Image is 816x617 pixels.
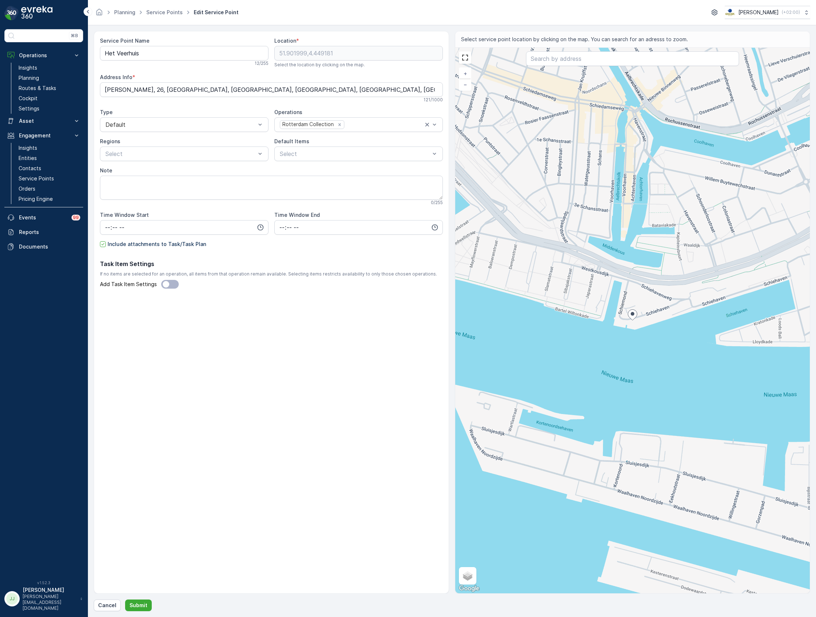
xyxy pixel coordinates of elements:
img: logo_dark-DEwI_e13.png [21,6,53,20]
span: − [464,81,467,87]
p: Asset [19,117,69,125]
p: Documents [19,243,80,250]
p: Insights [19,144,37,152]
a: Reports [4,225,83,239]
a: Events99 [4,210,83,225]
img: logo [4,6,19,20]
p: ⌘B [71,33,78,39]
a: Planning [114,9,135,15]
button: [PERSON_NAME](+02:00) [725,6,810,19]
button: Engagement [4,128,83,143]
div: JJ [6,593,18,605]
a: Zoom In [460,68,471,79]
button: JJ[PERSON_NAME][PERSON_NAME][EMAIL_ADDRESS][DOMAIN_NAME] [4,586,83,611]
label: Time Window End [274,212,320,218]
a: View Fullscreen [460,52,471,63]
p: Engagement [19,132,69,139]
a: Service Points [16,173,83,184]
input: Search by address [526,51,739,66]
a: Layers [460,568,476,584]
a: Zoom Out [460,79,471,90]
button: Asset [4,114,83,128]
label: Type [100,109,113,115]
p: Reports [19,229,80,236]
div: Remove Rotterdam Collection [336,121,344,128]
span: + [464,70,467,77]
p: Events [19,214,67,221]
p: Orders [19,185,35,192]
p: 99 [73,215,79,220]
a: Insights [16,143,83,153]
p: Settings [19,105,39,112]
p: Routes & Tasks [19,85,56,92]
img: basis-logo_rgb2x.png [725,8,735,16]
label: Operations [274,109,302,115]
label: Time Window Start [100,212,149,218]
p: [PERSON_NAME] [738,9,779,16]
button: Submit [125,600,152,611]
a: Pricing Engine [16,194,83,204]
p: Select [280,149,430,158]
label: Address Info [100,74,132,80]
label: Note [100,167,112,173]
p: 0 / 255 [431,200,443,206]
a: Service Points [146,9,183,15]
p: Contacts [19,165,41,172]
label: Add Task Item Settings [100,280,179,289]
span: Edit Service Point [192,9,240,16]
p: Service Points [19,175,54,182]
label: Service Point Name [100,38,150,44]
p: Cancel [98,602,116,609]
a: Settings [16,104,83,114]
a: Planning [16,73,83,83]
p: [PERSON_NAME][EMAIL_ADDRESS][DOMAIN_NAME] [23,594,77,611]
label: Regions [100,138,120,144]
p: Operations [19,52,69,59]
img: Google [457,584,481,593]
a: Homepage [95,11,103,17]
div: Rotterdam Collection [280,121,335,128]
span: v 1.52.3 [4,581,83,585]
label: Default Items [274,138,309,144]
p: Select [105,149,256,158]
p: Pricing Engine [19,195,53,203]
span: Select the location by clicking on the map. [274,62,365,68]
label: Location [274,38,296,44]
span: Select service point location by clicking on the map. You can search for an adresss to zoom. [461,36,688,43]
a: Routes & Tasks [16,83,83,93]
p: Task Item Settings [100,259,443,268]
a: Orders [16,184,83,194]
p: Include attachments to Task/Task Plan [108,241,206,248]
a: Open this area in Google Maps (opens a new window) [457,584,481,593]
p: Insights [19,64,37,71]
button: Cancel [94,600,121,611]
p: Planning [19,74,39,82]
a: Entities [16,153,83,163]
p: 121 / 1000 [424,97,443,103]
p: Submit [129,602,147,609]
p: ( +02:00 ) [782,9,800,15]
p: [PERSON_NAME] [23,586,77,594]
p: Cockpit [19,95,38,102]
a: Contacts [16,163,83,173]
button: Operations [4,48,83,63]
p: Entities [19,155,37,162]
a: Documents [4,239,83,254]
span: If no items are selected for an operation, all items from that operation remain available. Select... [100,271,443,277]
p: 12 / 255 [255,60,268,66]
a: Cockpit [16,93,83,104]
a: Insights [16,63,83,73]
